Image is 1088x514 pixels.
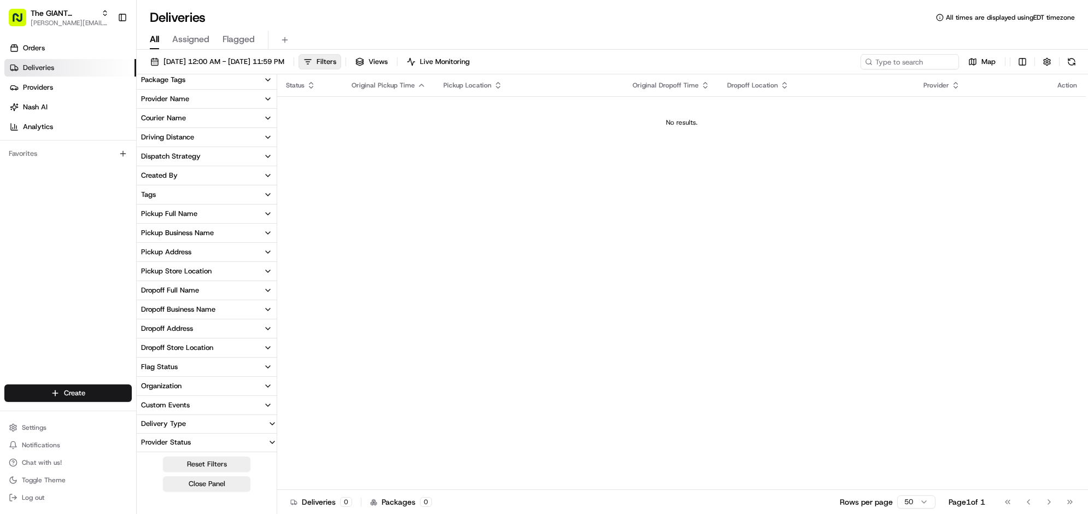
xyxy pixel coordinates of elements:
[11,108,33,130] img: Nash
[31,8,97,19] button: The GIANT Company
[150,9,206,26] h1: Deliveries
[141,247,191,257] div: Pickup Address
[137,147,277,166] button: Dispatch Strategy
[1057,81,1077,90] div: Action
[23,83,53,92] span: Providers
[23,122,53,132] span: Analytics
[443,81,492,90] span: Pickup Location
[141,190,156,200] div: Tags
[22,441,60,449] span: Notifications
[141,362,178,372] div: Flag Status
[137,281,277,300] button: Dropoff Full Name
[946,13,1075,22] span: All times are displayed using EDT timezone
[141,151,201,161] div: Dispatch Strategy
[141,381,182,391] div: Organization
[4,384,132,402] button: Create
[31,19,109,27] span: [PERSON_NAME][EMAIL_ADDRESS][PERSON_NAME][DOMAIN_NAME]
[137,396,277,414] button: Custom Events
[4,39,136,57] a: Orders
[141,285,199,295] div: Dropoff Full Name
[137,262,277,281] button: Pickup Store Location
[4,145,132,162] div: Favorites
[981,57,996,67] span: Map
[23,102,48,112] span: Nash AI
[22,255,84,266] span: Knowledge Base
[109,282,132,290] span: Pylon
[163,476,250,492] button: Close Panel
[290,497,352,507] div: Deliveries
[163,457,250,472] button: Reset Filters
[7,251,88,271] a: 📗Knowledge Base
[23,43,45,53] span: Orders
[402,54,475,69] button: Live Monitoring
[141,75,185,85] div: Package Tags
[4,59,136,77] a: Deliveries
[861,54,959,69] input: Type to search
[141,343,213,353] div: Dropoff Store Location
[145,54,289,69] button: [DATE] 12:00 AM - [DATE] 11:59 PM
[28,167,180,179] input: Clear
[340,497,352,507] div: 0
[137,338,277,357] button: Dropoff Store Location
[350,54,393,69] button: Views
[420,497,432,507] div: 0
[11,201,31,221] img: 1736555255976-a54dd68f-1ca7-489b-9aae-adbdc363a1c4
[137,90,277,108] button: Provider Name
[141,228,214,238] div: Pickup Business Name
[368,57,388,67] span: Views
[141,94,189,104] div: Provider Name
[4,472,132,488] button: Toggle Theme
[317,57,336,67] span: Filters
[137,437,195,447] div: Provider Status
[923,81,949,90] span: Provider
[141,266,212,276] div: Pickup Store Location
[727,81,778,90] span: Dropoff Location
[137,319,277,338] button: Dropoff Address
[352,81,415,90] span: Original Pickup Time
[64,388,85,398] span: Create
[223,33,255,46] span: Flagged
[22,476,66,484] span: Toggle Theme
[137,358,277,376] button: Flag Status
[137,243,277,261] button: Pickup Address
[1064,54,1079,69] button: Refresh
[282,118,1081,127] div: No results.
[4,118,136,136] a: Analytics
[840,497,893,507] p: Rows per page
[141,400,190,410] div: Custom Events
[37,201,179,212] div: Start new chat
[88,251,180,271] a: 💻API Documentation
[137,419,190,429] div: Delivery Type
[137,415,277,433] button: Delivery Type
[137,205,277,223] button: Pickup Full Name
[141,132,194,142] div: Driving Distance
[77,282,132,290] a: Powered byPylon
[22,493,44,502] span: Log out
[4,420,132,435] button: Settings
[299,54,341,69] button: Filters
[186,205,199,218] button: Start new chat
[137,300,277,319] button: Dropoff Business Name
[4,437,132,453] button: Notifications
[163,57,284,67] span: [DATE] 12:00 AM - [DATE] 11:59 PM
[22,458,62,467] span: Chat with us!
[137,185,277,204] button: Tags
[103,255,176,266] span: API Documentation
[137,71,277,89] button: Package Tags
[4,455,132,470] button: Chat with us!
[137,166,277,185] button: Created By
[4,79,136,96] a: Providers
[137,224,277,242] button: Pickup Business Name
[141,305,215,314] div: Dropoff Business Name
[141,209,197,219] div: Pickup Full Name
[11,256,20,265] div: 📗
[949,497,985,507] div: Page 1 of 1
[286,81,305,90] span: Status
[963,54,1001,69] button: Map
[23,63,54,73] span: Deliveries
[4,98,136,116] a: Nash AI
[137,377,277,395] button: Organization
[633,81,699,90] span: Original Dropoff Time
[22,423,46,432] span: Settings
[420,57,470,67] span: Live Monitoring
